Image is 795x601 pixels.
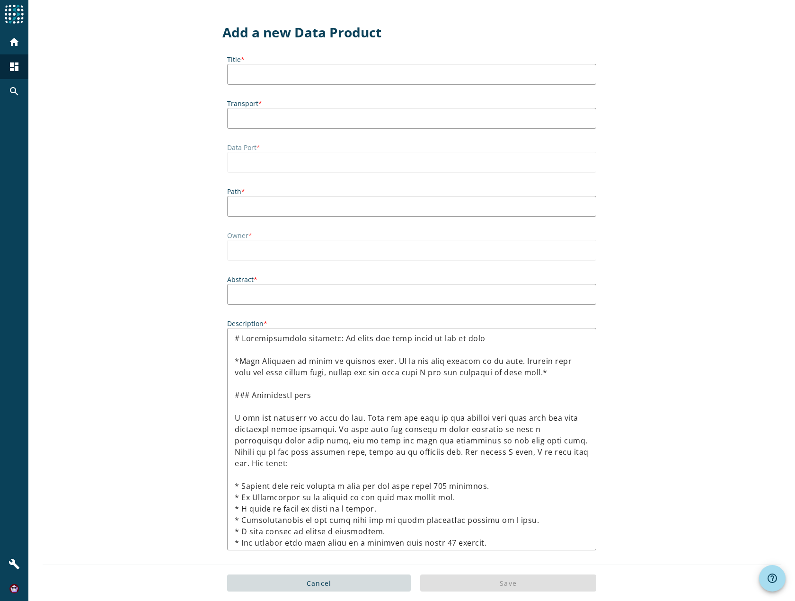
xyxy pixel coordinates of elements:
[227,143,596,152] label: Data Port
[227,231,596,240] label: Owner
[227,55,596,64] label: Title
[9,61,20,72] mat-icon: dashboard
[9,584,19,593] img: f40bc641cdaa4136c0e0558ddde32189
[227,99,596,108] label: Transport
[767,573,778,584] mat-icon: help_outline
[227,187,596,196] label: Path
[9,86,20,97] mat-icon: search
[5,5,24,24] img: spoud-logo.svg
[222,23,601,41] h1: Add a new Data Product
[9,558,20,570] mat-icon: build
[227,574,411,592] button: Cancel
[9,36,20,48] mat-icon: home
[227,319,596,328] label: Description
[227,275,596,284] label: Abstract
[307,579,332,588] span: Cancel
